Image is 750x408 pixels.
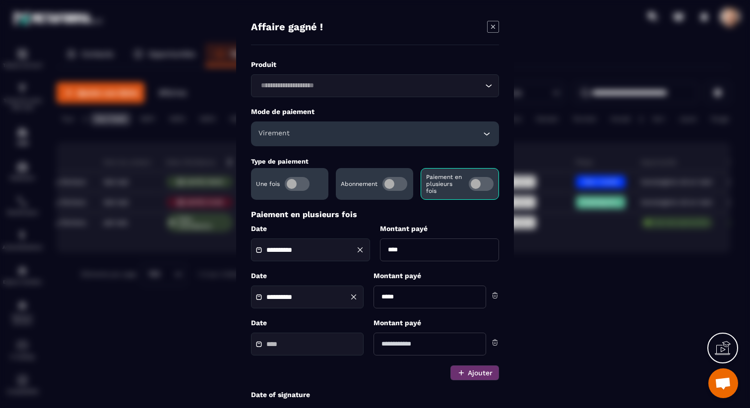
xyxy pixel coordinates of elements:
[251,59,499,69] label: Produit
[374,318,486,327] label: Montant payé
[251,271,364,280] label: Date
[251,20,323,34] h4: Affaire gagné !
[251,318,364,327] label: Date
[251,107,499,116] label: Mode de paiement
[251,157,309,165] label: Type de paiement
[257,80,483,91] input: Search for option
[256,180,280,187] p: Une fois
[374,271,486,280] label: Montant payé
[251,224,370,233] label: Date
[380,224,499,233] label: Montant payé
[426,173,464,194] p: Paiement en plusieurs fois
[251,74,499,97] div: Search for option
[251,390,499,399] label: Date of signature
[251,209,499,219] p: Paiement en plusieurs fois
[450,365,499,380] button: Ajouter
[708,368,738,398] div: Ouvrir le chat
[341,180,377,187] p: Abonnement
